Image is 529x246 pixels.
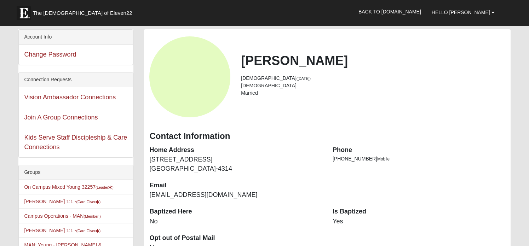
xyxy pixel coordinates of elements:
dd: [STREET_ADDRESS] [GEOGRAPHIC_DATA]-4314 [149,155,322,173]
small: (Member ) [84,214,100,218]
img: Eleven22 logo [17,6,31,20]
a: On Campus Mixed Young 32257(Leader) [24,184,113,190]
dt: Phone [333,146,505,155]
dd: No [149,217,322,226]
dt: Baptized Here [149,207,322,216]
dt: Home Address [149,146,322,155]
dd: Yes [333,217,505,226]
a: Hello [PERSON_NAME] [426,4,500,21]
a: Campus Operations - MAN(Member ) [24,213,100,219]
small: (Care Giver ) [76,200,100,204]
h2: [PERSON_NAME] [241,53,505,68]
a: View Fullsize Photo [149,36,230,117]
div: Account Info [19,30,133,45]
li: [DEMOGRAPHIC_DATA] [241,82,505,89]
small: (Leader ) [96,185,114,189]
dt: Opt out of Postal Mail [149,234,322,243]
dt: Is Baptized [333,207,505,216]
div: Connection Requests [19,72,133,87]
dd: [EMAIL_ADDRESS][DOMAIN_NAME] [149,191,322,200]
a: Join A Group Connections [24,114,98,121]
a: Vision Ambassador Connections [24,94,116,101]
a: Kids Serve Staff Discipleship & Care Connections [24,134,127,151]
li: [PHONE_NUMBER] [333,155,505,163]
span: Hello [PERSON_NAME] [432,10,490,15]
small: ([DATE]) [297,76,311,81]
a: Change Password [24,51,76,58]
a: [PERSON_NAME] 1:1 -(Care Giver) [24,228,100,233]
small: (Care Giver ) [76,229,100,233]
li: [DEMOGRAPHIC_DATA] [241,75,505,82]
span: Mobile [377,157,390,162]
div: Groups [19,165,133,180]
dt: Email [149,181,322,190]
a: Back to [DOMAIN_NAME] [353,3,426,20]
h3: Contact Information [149,131,505,141]
span: The [DEMOGRAPHIC_DATA] of Eleven22 [33,10,132,17]
a: [PERSON_NAME] 1:1 -(Care Giver) [24,199,100,204]
li: Married [241,89,505,97]
a: The [DEMOGRAPHIC_DATA] of Eleven22 [13,2,155,20]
